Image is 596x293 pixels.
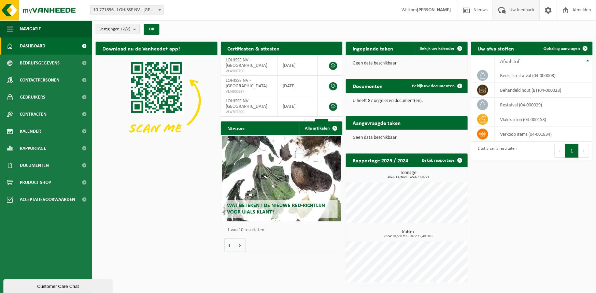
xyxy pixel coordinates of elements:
[20,55,60,72] span: Bedrijfsgegevens
[226,109,272,115] span: VLA707200
[495,83,593,98] td: behandeld hout (B) (04-000028)
[226,69,272,74] span: VLA900790
[20,89,45,106] span: Gebruikers
[538,42,592,55] a: Ophaling aanvragen
[299,121,342,135] a: Alle artikelen
[346,153,415,167] h2: Rapportage 2025 / 2024
[3,278,114,293] iframe: chat widget
[226,78,268,89] span: LOHISSE NV - [GEOGRAPHIC_DATA]
[349,235,468,238] span: 2024: 38,500 m3 - 2025: 15,400 m3
[20,72,59,89] span: Contactpersonen
[543,46,580,51] span: Ophaling aanvragen
[471,42,521,55] h2: Uw afvalstoffen
[565,144,579,158] button: 1
[474,143,517,158] div: 1 tot 5 van 5 resultaten
[554,144,565,158] button: Previous
[349,171,468,179] h3: Tonnage
[235,238,246,252] button: Volgende
[90,5,163,15] span: 10-771896 - LOHISSE NV - ASSE
[221,121,252,135] h2: Nieuws
[278,76,318,96] td: [DATE]
[417,153,467,167] a: Bekijk rapportage
[20,157,49,174] span: Documenten
[495,127,593,142] td: verkoop items (04-001834)
[278,96,318,117] td: [DATE]
[349,175,468,179] span: 2024: 51,680 t - 2025: 47,970 t
[500,59,520,64] span: Afvalstof
[20,38,45,55] span: Dashboard
[226,58,268,68] span: LOHISSE NV - [GEOGRAPHIC_DATA]
[222,136,341,221] a: Wat betekent de nieuwe RED-richtlijn voor u als klant?
[226,99,268,109] span: LOHISSE NV - [GEOGRAPHIC_DATA]
[407,79,467,93] a: Bekijk uw documenten
[96,55,217,146] img: Download de VHEPlus App
[96,42,187,55] h2: Download nu de Vanheede+ app!
[20,191,75,208] span: Acceptatievoorwaarden
[144,24,159,35] button: OK
[228,228,339,233] p: 1 van 10 resultaten
[412,84,455,88] span: Bekijk uw documenten
[417,8,451,13] strong: [PERSON_NAME]
[20,123,41,140] span: Kalender
[414,42,467,55] a: Bekijk uw kalender
[99,24,130,34] span: Vestigingen
[495,68,593,83] td: bedrijfsrestafval (04-000008)
[278,55,318,76] td: [DATE]
[346,79,389,92] h2: Documenten
[346,42,400,55] h2: Ingeplande taken
[353,135,461,140] p: Geen data beschikbaar.
[353,61,461,66] p: Geen data beschikbaar.
[20,106,46,123] span: Contracten
[20,20,41,38] span: Navigatie
[20,140,46,157] span: Rapportage
[221,42,287,55] h2: Certificaten & attesten
[353,99,461,103] p: U heeft 87 ongelezen document(en).
[96,24,140,34] button: Vestigingen(2/2)
[90,5,164,15] span: 10-771896 - LOHISSE NV - ASSE
[227,203,325,215] span: Wat betekent de nieuwe RED-richtlijn voor u als klant?
[346,116,408,129] h2: Aangevraagde taken
[121,27,130,31] count: (2/2)
[349,230,468,238] h3: Kubiek
[420,46,455,51] span: Bekijk uw kalender
[579,144,589,158] button: Next
[495,98,593,112] td: restafval (04-000029)
[495,112,593,127] td: vlak karton (04-000158)
[20,174,51,191] span: Product Shop
[224,238,235,252] button: Vorige
[226,89,272,94] span: VLA900327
